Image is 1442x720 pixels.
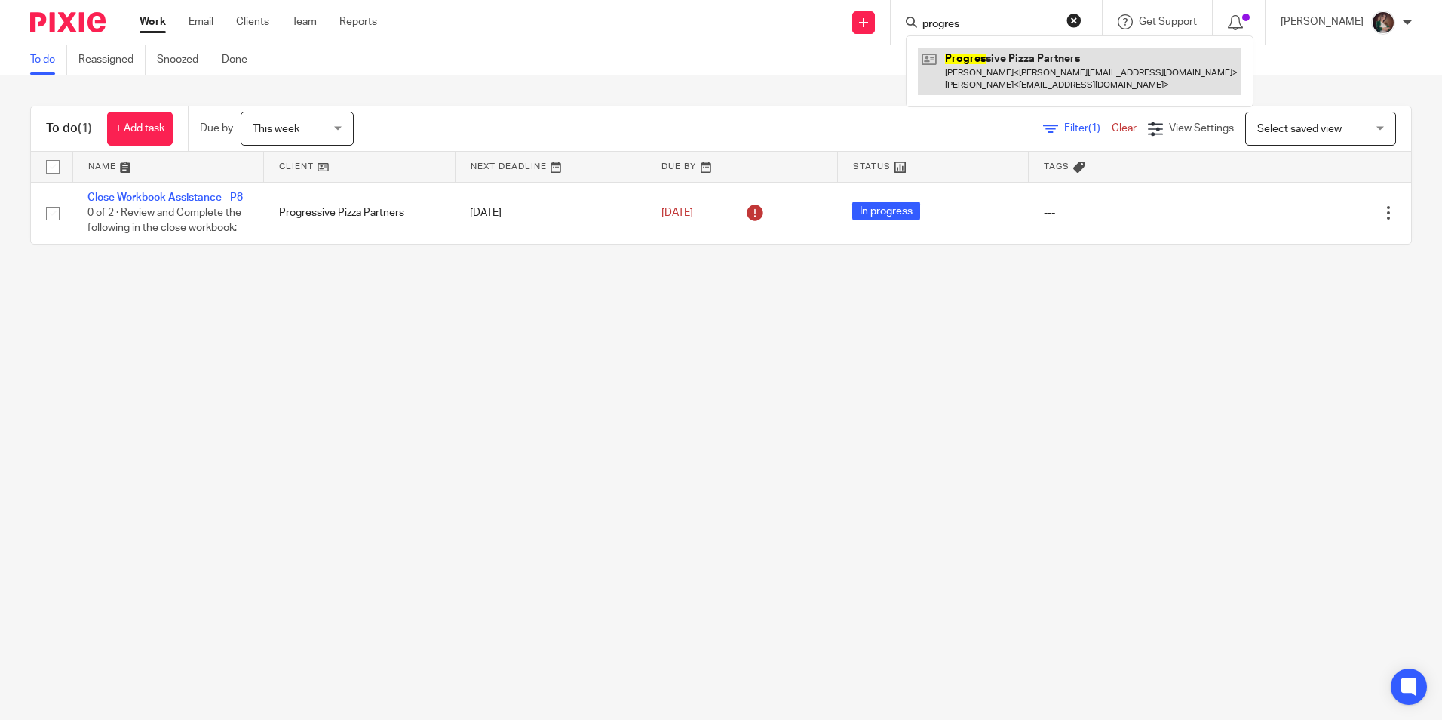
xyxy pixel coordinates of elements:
a: Reports [339,14,377,29]
td: [DATE] [455,182,646,244]
img: Profile%20picture%20JUS.JPG [1371,11,1395,35]
input: Search [921,18,1057,32]
button: Clear [1066,13,1081,28]
span: Filter [1064,123,1112,134]
a: Team [292,14,317,29]
span: [DATE] [661,208,693,218]
a: + Add task [107,112,173,146]
span: This week [253,124,299,134]
img: Pixie [30,12,106,32]
a: Work [140,14,166,29]
a: Done [222,45,259,75]
span: (1) [1088,123,1100,134]
a: Reassigned [78,45,146,75]
span: Tags [1044,162,1069,171]
a: Clear [1112,123,1137,134]
span: (1) [78,122,92,134]
span: Get Support [1139,17,1197,27]
span: 0 of 2 · Review and Complete the following in the close workbook: [87,208,241,234]
p: Due by [200,121,233,136]
div: --- [1044,205,1205,220]
p: [PERSON_NAME] [1281,14,1364,29]
span: View Settings [1169,123,1234,134]
a: To do [30,45,67,75]
a: Snoozed [157,45,210,75]
a: Close Workbook Assistance - P8 [87,192,243,203]
a: Email [189,14,213,29]
td: Progressive Pizza Partners [264,182,456,244]
a: Clients [236,14,269,29]
h1: To do [46,121,92,137]
span: In progress [852,202,920,220]
span: Select saved view [1257,124,1342,134]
